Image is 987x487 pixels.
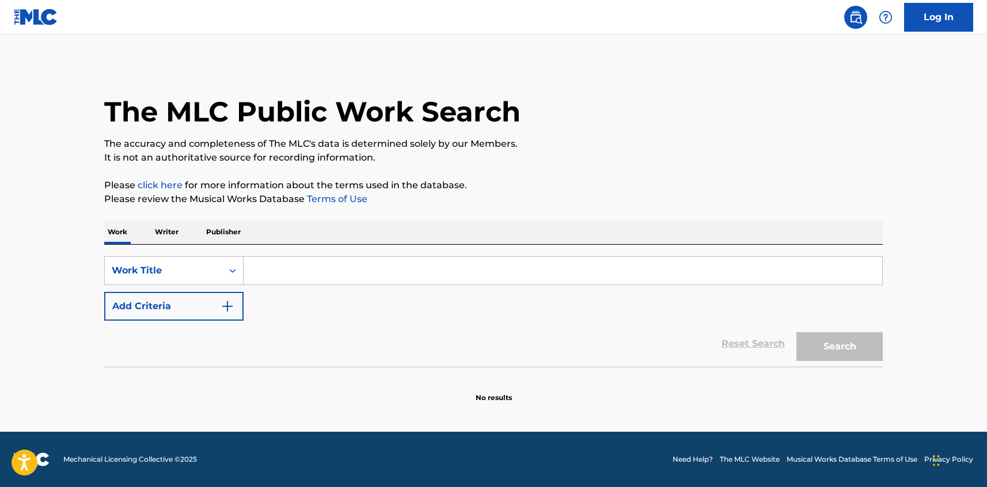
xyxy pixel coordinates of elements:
[112,264,215,277] div: Work Title
[874,6,897,29] div: Help
[104,137,883,151] p: The accuracy and completeness of The MLC's data is determined solely by our Members.
[933,443,940,478] div: Drag
[305,193,367,204] a: Terms of Use
[138,180,183,191] a: click here
[879,10,893,24] img: help
[14,452,50,466] img: logo
[221,299,234,313] img: 9d2ae6d4665cec9f34b9.svg
[476,379,512,403] p: No results
[14,9,58,25] img: MLC Logo
[104,220,131,244] p: Work
[151,220,182,244] p: Writer
[673,454,713,465] a: Need Help?
[924,454,973,465] a: Privacy Policy
[63,454,197,465] span: Mechanical Licensing Collective © 2025
[104,94,521,129] h1: The MLC Public Work Search
[904,3,973,32] a: Log In
[104,178,883,192] p: Please for more information about the terms used in the database.
[720,454,780,465] a: The MLC Website
[104,151,883,165] p: It is not an authoritative source for recording information.
[104,192,883,206] p: Please review the Musical Works Database
[203,220,244,244] p: Publisher
[844,6,867,29] a: Public Search
[849,10,863,24] img: search
[104,292,244,321] button: Add Criteria
[929,432,987,487] iframe: Chat Widget
[104,256,883,367] form: Search Form
[787,454,917,465] a: Musical Works Database Terms of Use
